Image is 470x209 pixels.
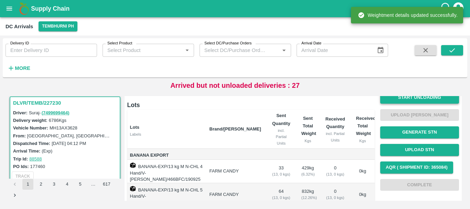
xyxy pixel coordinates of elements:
label: PO Ids: [13,164,29,169]
div: … [88,181,99,188]
div: ( 6.32 %) [301,171,314,177]
button: Upload STN [380,144,459,156]
td: BANANA-EXP/13 kg M N-CHL 4 Hand/V-[PERSON_NAME]/466BFC/190925 [127,160,204,183]
button: Start Unloading [380,92,459,104]
div: ( 13, 0 kgs) [325,195,345,201]
div: DC Arrivals [6,22,33,31]
b: Sent Total Weight [301,116,316,136]
label: [DATE] 04:12 PM [52,141,86,146]
td: 33 [267,160,296,183]
b: Received Total Weight [356,116,376,136]
div: incl. Partial Units [272,127,290,146]
a: (7499699464) [42,110,70,115]
img: box [130,163,136,168]
label: Arrival Date [301,41,321,46]
label: 177460 [30,164,45,169]
p: Arrived but not unloaded deliveries : 27 [170,80,300,91]
label: Delivery ID [10,41,29,46]
div: incl. Partial Units [325,130,345,143]
b: Brand/[PERSON_NAME] [210,126,261,132]
h6: Lots [127,100,375,110]
span: Banana Export [130,151,204,159]
button: Open [279,46,288,55]
b: Supply Chain [31,5,70,12]
div: Labels [130,131,204,137]
div: ( 12.26 %) [301,195,314,201]
span: Suraj - [29,110,70,115]
td: 64 [267,183,296,207]
input: Select Product [105,46,181,55]
div: ( 13, 0 kgs) [325,171,345,177]
label: Select DC/Purchase Orders [204,41,252,46]
input: Arrival Date [297,44,372,57]
div: Weightment details updated successfully. [358,9,458,21]
td: 0 kg [351,160,375,183]
div: Kgs [301,138,314,144]
td: 0 [320,183,351,207]
img: box [130,186,136,191]
img: logo [17,2,31,15]
td: 0 kg [351,183,375,207]
button: open drawer [1,1,17,17]
button: page 1 [22,179,33,190]
button: Go to page 4 [62,179,73,190]
label: Vehicle Number: [13,125,48,130]
td: 0 [320,160,351,183]
button: Go to page 617 [101,179,113,190]
h3: DLVR/TEMB/227230 [13,98,119,107]
label: Dispatched Time: [13,141,50,146]
td: FARM CANDY [204,160,267,183]
button: Choose date [374,44,387,57]
button: AQR ( Shipment Id: 365084) [380,161,453,174]
label: Arrival Time: [13,148,40,154]
b: Received Quantity [325,116,345,129]
label: Delivery weight: [13,118,47,123]
button: Go to page 5 [75,179,86,190]
button: Open [183,46,192,55]
button: Select DC [39,21,77,31]
label: Trip Id: [13,156,28,161]
div: account of current user [452,1,464,16]
label: From: [13,133,26,138]
button: Go to page 2 [35,179,46,190]
label: (Exp) [42,148,52,154]
input: Enter Delivery ID [6,44,97,57]
b: Sent Quantity [272,113,290,126]
button: Go to next page [9,190,20,201]
label: Select Product [107,41,132,46]
label: [GEOGRAPHIC_DATA], [GEOGRAPHIC_DATA], [GEOGRAPHIC_DATA], [GEOGRAPHIC_DATA], [GEOGRAPHIC_DATA] [27,133,270,138]
a: 88588 [29,156,42,161]
label: Driver: [13,110,28,115]
label: MH13AX3628 [50,125,77,130]
button: More [6,62,32,74]
td: BANANA-EXP/13 kg M N-CHL 5 Hand/V-[PERSON_NAME]/466BFC/190925 [127,183,204,207]
td: FARM CANDY [204,183,267,207]
div: Kgs [356,138,369,144]
label: 6786 Kgs [49,118,66,123]
button: Go to page 3 [49,179,60,190]
td: 429 kg [296,160,320,183]
strong: More [15,65,30,71]
div: ( 13, 0 kgs) [272,171,290,177]
b: Lots [130,125,139,130]
input: Select DC/Purchase Orders [202,46,269,55]
nav: pagination navigation [8,179,122,201]
td: 832 kg [296,183,320,207]
button: Generate STN [380,126,459,138]
div: ( 13, 0 kgs) [272,195,290,201]
div: customer-support [440,2,452,15]
a: Supply Chain [31,4,440,13]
